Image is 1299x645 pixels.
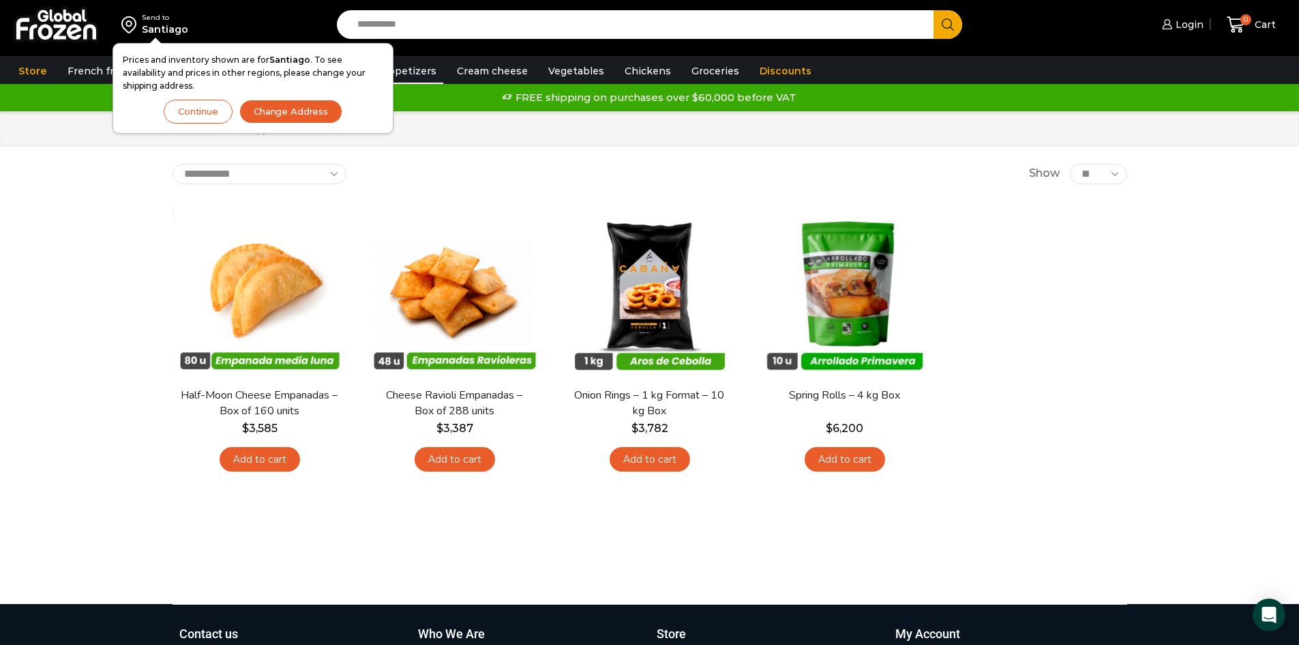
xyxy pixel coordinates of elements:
[1029,167,1060,180] font: Show
[766,388,923,403] a: Spring Rolls – 4 kg Box
[805,447,885,472] a: Add to cart: “Spring Rolls - 4 kg Box”
[173,122,197,135] font: Start
[121,13,142,36] img: address-field-icon.svg
[638,422,668,435] font: 3,782
[574,388,724,418] font: Onion Rings – 1 kg Format – 10 kg Box
[760,65,811,77] font: Discounts
[443,422,473,435] font: 3,387
[934,10,962,39] button: Search button
[826,422,833,435] font: $
[381,65,436,77] font: Appetizers
[685,58,746,84] a: Groceries
[142,23,188,35] font: Santiago
[1159,11,1204,38] a: Login
[68,65,128,77] font: French fries
[1253,599,1285,631] div: Open Intercom Messenger
[12,58,54,84] a: Store
[623,453,676,465] font: Add to cart
[691,65,739,77] font: Groceries
[833,422,863,435] font: 6,200
[789,388,900,403] font: Spring Rolls – 4 kg Box
[1217,9,1285,41] a: 0 Cart
[142,13,169,22] font: Send to
[220,447,300,472] a: Add to cart: “Cheese Crescent Empanadas - Box of 160 units”
[18,65,47,77] font: Store
[179,627,238,641] font: Contact us
[249,422,278,435] font: 3,585
[61,58,135,84] a: French fries
[178,106,218,117] font: Continue
[571,388,728,419] a: Onion Rings – 1 kg Format – 10 kg Box
[123,55,269,65] font: Prices and inventory shown are for
[428,453,481,465] font: Add to cart
[386,388,522,418] font: Cheese Ravioli Empanadas – Box of 288 units
[239,100,342,124] button: Change Address
[753,58,818,84] a: Discounts
[210,122,237,135] font: Store
[1255,18,1276,31] font: Cart
[541,58,611,84] a: Vegetables
[457,65,528,77] font: Cream cheese
[631,422,638,435] font: $
[181,388,338,419] a: Half-Moon Cheese Empanadas – Box of 160 units
[548,65,604,77] font: Vegetables
[376,388,533,419] a: Cheese Ravioli Empanadas – Box of 288 units
[450,58,535,84] a: Cream cheese
[233,453,286,465] font: Add to cart
[181,388,338,418] font: Half-Moon Cheese Empanadas – Box of 160 units
[1176,18,1204,31] font: Login
[269,55,310,65] font: Santiago
[895,627,960,641] font: My Account
[374,58,443,84] a: Appetizers
[164,100,233,124] button: Continue
[242,422,249,435] font: $
[415,447,495,472] a: Add to cart: “Cheese Ravioli Empanadas - Box of 288 units”
[1244,16,1248,23] font: 0
[618,58,678,84] a: Chickens
[610,447,690,472] a: Add to cart: “Onion Rings - 1 kg Format - 10 kg Box”
[436,422,443,435] font: $
[418,627,485,641] font: Who We Are
[657,627,686,641] font: Store
[173,164,346,184] select: Store order
[254,106,328,117] font: Change Address
[625,65,671,77] font: Chickens
[818,453,871,465] font: Add to cart
[249,122,302,135] font: Appetizers
[123,55,365,91] font: . To see availability and prices in other regions, please change your shipping address.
